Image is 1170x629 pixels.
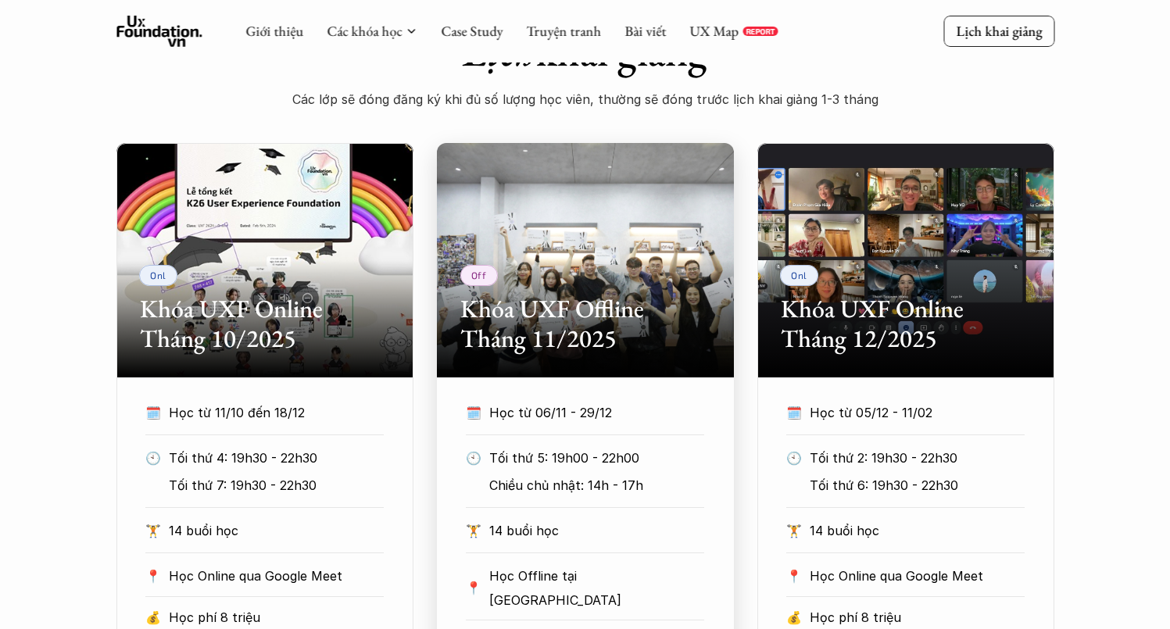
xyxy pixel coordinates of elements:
[441,22,503,40] a: Case Study
[489,564,704,612] p: Học Offline tại [GEOGRAPHIC_DATA]
[489,474,704,497] p: Chiều chủ nhật: 14h - 17h
[460,294,710,354] h2: Khóa UXF Offline Tháng 11/2025
[489,446,704,470] p: Tối thứ 5: 19h00 - 22h00
[742,27,778,36] a: REPORT
[327,22,402,40] a: Các khóa học
[169,519,384,542] p: 14 buổi học
[150,270,166,281] p: Onl
[471,270,487,281] p: Off
[810,474,1025,497] p: Tối thứ 6: 19h30 - 22h30
[466,519,481,542] p: 🏋️
[169,401,355,424] p: Học từ 11/10 đến 18/12
[169,564,384,588] p: Học Online qua Google Meet
[169,446,384,470] p: Tối thứ 4: 19h30 - 22h30
[943,16,1054,46] a: Lịch khai giảng
[145,606,161,629] p: 💰
[786,606,802,629] p: 💰
[140,294,390,354] h2: Khóa UXF Online Tháng 10/2025
[273,88,898,111] p: Các lớp sẽ đóng đăng ký khi đủ số lượng học viên, thường sẽ đóng trước lịch khai giảng 1-3 tháng
[810,446,1025,470] p: Tối thứ 2: 19h30 - 22h30
[145,519,161,542] p: 🏋️
[466,581,481,595] p: 📍
[810,519,1025,542] p: 14 buổi học
[489,519,704,542] p: 14 buổi học
[786,446,802,470] p: 🕙
[746,27,775,36] p: REPORT
[810,606,1025,629] p: Học phí 8 triệu
[145,446,161,470] p: 🕙
[169,474,384,497] p: Tối thứ 7: 19h30 - 22h30
[786,401,802,424] p: 🗓️
[273,26,898,77] h1: khai giảng
[489,401,675,424] p: Học từ 06/11 - 29/12
[786,569,802,584] p: 📍
[245,22,303,40] a: Giới thiệu
[791,270,807,281] p: Onl
[810,564,1025,588] p: Học Online qua Google Meet
[786,519,802,542] p: 🏋️
[526,22,601,40] a: Truyện tranh
[781,294,1031,354] h2: Khóa UXF Online Tháng 12/2025
[689,22,739,40] a: UX Map
[145,569,161,584] p: 📍
[169,606,384,629] p: Học phí 8 triệu
[466,446,481,470] p: 🕙
[624,22,666,40] a: Bài viết
[466,401,481,424] p: 🗓️
[810,401,996,424] p: Học từ 05/12 - 11/02
[145,401,161,424] p: 🗓️
[956,22,1042,40] p: Lịch khai giảng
